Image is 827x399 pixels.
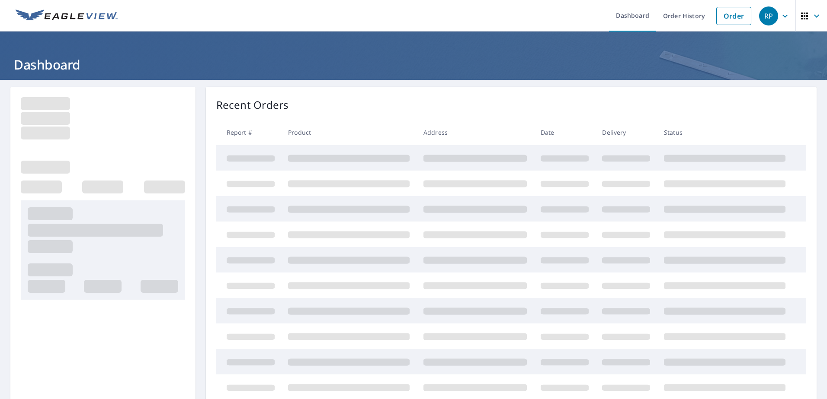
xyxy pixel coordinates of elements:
th: Product [281,120,417,145]
th: Report # [216,120,282,145]
img: EV Logo [16,9,118,22]
th: Date [534,120,596,145]
p: Recent Orders [216,97,289,113]
h1: Dashboard [10,56,817,73]
th: Delivery [595,120,657,145]
th: Status [657,120,792,145]
a: Order [716,7,751,25]
th: Address [417,120,534,145]
div: RP [759,6,778,25]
